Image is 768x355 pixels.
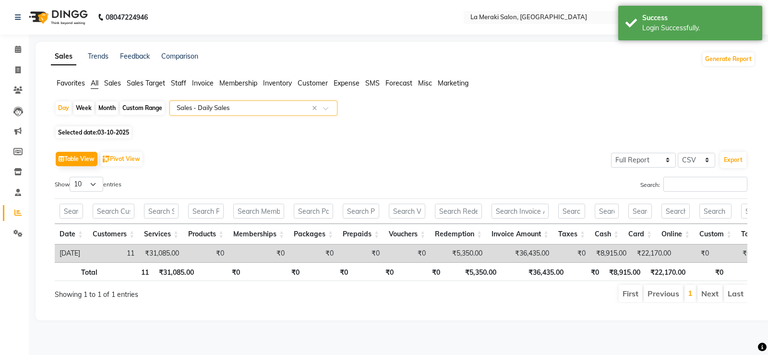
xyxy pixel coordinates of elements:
th: ₹31,085.00 [154,262,199,281]
td: ₹0 [184,245,229,262]
th: Online: activate to sort column ascending [657,224,695,245]
td: ₹8,915.00 [590,245,631,262]
a: Trends [88,52,108,61]
input: Search Redemption [435,204,482,219]
span: Marketing [438,79,468,87]
span: Clear all [312,103,320,113]
th: Customers: activate to sort column ascending [88,224,139,245]
div: Week [73,101,94,115]
span: Sales Target [127,79,165,87]
a: Sales [51,48,76,65]
th: 11 [102,262,154,281]
input: Search Taxes [558,204,585,219]
th: Invoice Amount: activate to sort column ascending [487,224,553,245]
th: Date: activate to sort column ascending [55,224,88,245]
th: Memberships: activate to sort column ascending [228,224,289,245]
label: Show entries [55,177,121,192]
span: Expense [334,79,360,87]
div: Login Successfully. [642,23,755,33]
span: SMS [365,79,380,87]
label: Search: [640,177,747,192]
input: Search Date [60,204,83,219]
button: Export [720,152,746,168]
span: Sales [104,79,121,87]
td: ₹0 [229,245,289,262]
th: ₹22,170.00 [645,262,690,281]
td: ₹31,085.00 [139,245,184,262]
th: ₹0 [353,262,398,281]
span: Inventory [263,79,292,87]
td: ₹0 [289,245,338,262]
input: Search Online [661,204,690,219]
td: ₹0 [676,245,714,262]
th: Vouchers: activate to sort column ascending [384,224,430,245]
span: 03-10-2025 [97,129,129,136]
th: Taxes: activate to sort column ascending [553,224,590,245]
th: Total [55,262,102,281]
button: Generate Report [703,52,754,66]
input: Search Custom [699,204,732,219]
input: Search Products [188,204,224,219]
b: 08047224946 [106,4,148,31]
input: Search Services [144,204,179,219]
span: Membership [219,79,257,87]
input: Search Customers [93,204,134,219]
td: ₹0 [554,245,590,262]
img: pivot.png [103,156,110,163]
input: Search: [663,177,747,192]
input: Search Cash [595,204,619,219]
th: ₹8,915.00 [604,262,645,281]
button: Pivot View [100,152,143,166]
span: Misc [418,79,432,87]
td: ₹0 [714,245,756,262]
button: Table View [56,152,97,166]
td: ₹5,350.00 [431,245,487,262]
td: 11 [88,245,139,262]
a: Feedback [120,52,150,61]
span: All [91,79,98,87]
span: Selected date: [56,126,132,138]
th: ₹36,435.00 [501,262,568,281]
th: ₹5,350.00 [445,262,501,281]
th: Packages: activate to sort column ascending [289,224,338,245]
th: ₹0 [199,262,244,281]
span: Favorites [57,79,85,87]
td: ₹36,435.00 [487,245,554,262]
th: ₹0 [568,262,604,281]
img: logo [24,4,90,31]
div: Month [96,101,118,115]
th: Custom: activate to sort column ascending [695,224,736,245]
th: Redemption: activate to sort column ascending [430,224,487,245]
th: Services: activate to sort column ascending [139,224,183,245]
th: Prepaids: activate to sort column ascending [338,224,384,245]
div: Success [642,13,755,23]
th: Products: activate to sort column ascending [183,224,228,245]
div: Showing 1 to 1 of 1 entries [55,284,335,300]
div: Custom Range [120,101,165,115]
a: Comparison [161,52,198,61]
th: ₹0 [304,262,353,281]
input: Search Prepaids [343,204,379,219]
td: [DATE] [55,245,88,262]
td: ₹0 [338,245,384,262]
span: Staff [171,79,186,87]
td: ₹0 [384,245,431,262]
a: 1 [688,288,693,298]
td: ₹22,170.00 [631,245,676,262]
span: Forecast [385,79,412,87]
th: ₹0 [690,262,728,281]
input: Search Card [628,204,652,219]
input: Search Memberships [233,204,284,219]
th: Card: activate to sort column ascending [624,224,657,245]
th: ₹0 [245,262,305,281]
div: Day [56,101,72,115]
input: Search Packages [294,204,333,219]
th: Cash: activate to sort column ascending [590,224,624,245]
select: Showentries [70,177,103,192]
th: ₹0 [398,262,445,281]
span: Customer [298,79,328,87]
input: Search Invoice Amount [492,204,549,219]
input: Search Vouchers [389,204,425,219]
span: Invoice [192,79,214,87]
